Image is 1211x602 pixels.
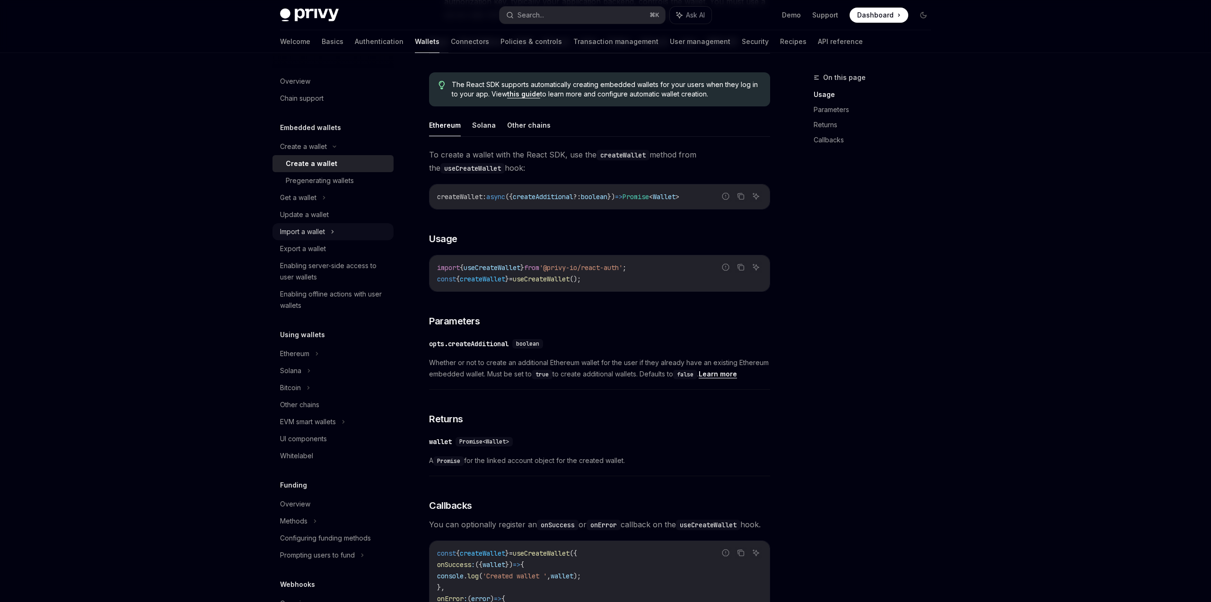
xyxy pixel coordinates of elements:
[607,192,615,201] span: })
[286,158,337,169] div: Create a wallet
[280,515,307,527] div: Methods
[720,190,732,202] button: Report incorrect code
[280,76,310,87] div: Overview
[452,80,761,99] span: The React SDK supports automatically creating embedded wallets for your users when they log in to...
[686,10,705,20] span: Ask AI
[742,30,769,53] a: Security
[483,572,547,580] span: 'Created wallet '
[782,10,801,20] a: Demo
[505,560,513,569] span: })
[486,192,505,201] span: async
[587,520,621,530] code: onError
[823,72,866,83] span: On this page
[456,275,460,283] span: {
[437,572,464,580] span: console
[505,549,509,558] span: }
[272,206,394,223] a: Update a wallet
[513,275,570,283] span: useCreateWallet
[280,122,341,133] h5: Embedded wallets
[272,286,394,314] a: Enabling offline actions with user wallets
[507,90,540,98] a: this guide
[429,339,509,349] div: opts.createAdditional
[780,30,807,53] a: Recipes
[280,141,327,152] div: Create a wallet
[437,583,445,592] span: },
[513,192,573,201] span: createAdditional
[280,433,327,445] div: UI components
[280,9,339,22] img: dark logo
[471,560,475,569] span: :
[280,399,319,410] div: Other chains
[615,192,623,201] span: =>
[460,549,505,558] span: createWallet
[513,560,520,569] span: =>
[440,163,505,174] code: useCreateWallet
[429,518,770,531] span: You can optionally register an or callback on the hook.
[513,549,570,558] span: useCreateWallet
[272,90,394,107] a: Chain support
[280,579,315,590] h5: Webhooks
[272,257,394,286] a: Enabling server-side access to user wallets
[272,73,394,90] a: Overview
[280,192,316,203] div: Get a wallet
[286,175,354,186] div: Pregenerating wallets
[464,263,520,272] span: useCreateWallet
[280,550,355,561] div: Prompting users to fund
[280,348,309,359] div: Ethereum
[459,438,509,445] span: Promise<Wallet>
[280,226,325,237] div: Import a wallet
[280,365,301,376] div: Solana
[429,455,770,466] span: A for the linked account object for the created wallet.
[676,520,740,530] code: useCreateWallet
[280,243,326,254] div: Export a wallet
[429,114,461,136] button: Ethereum
[460,263,464,272] span: {
[280,93,324,104] div: Chain support
[814,102,939,117] a: Parameters
[818,30,863,53] a: API reference
[437,192,483,201] span: createWallet
[735,261,747,273] button: Copy the contents from the code block
[573,30,658,53] a: Transaction management
[532,370,553,379] code: true
[850,8,908,23] a: Dashboard
[272,240,394,257] a: Export a wallet
[916,8,931,23] button: Toggle dark mode
[475,560,483,569] span: ({
[505,275,509,283] span: }
[280,209,329,220] div: Update a wallet
[280,450,313,462] div: Whitelabel
[429,499,472,512] span: Callbacks
[547,572,551,580] span: ,
[814,132,939,148] a: Callbacks
[623,192,649,201] span: Promise
[857,10,894,20] span: Dashboard
[670,7,711,24] button: Ask AI
[750,190,762,202] button: Ask AI
[280,498,310,510] div: Overview
[812,10,838,20] a: Support
[280,480,307,491] h5: Funding
[280,30,310,53] a: Welcome
[437,263,460,272] span: import
[676,192,679,201] span: >
[516,340,539,348] span: boolean
[539,263,623,272] span: '@privy-io/react-auth'
[437,549,456,558] span: const
[520,560,524,569] span: {
[429,357,770,380] span: Whether or not to create an additional Ethereum wallet for the user if they already have an exist...
[537,520,579,530] code: onSuccess
[520,263,524,272] span: }
[437,560,471,569] span: onSuccess
[720,547,732,559] button: Report incorrect code
[355,30,404,53] a: Authentication
[505,192,513,201] span: ({
[272,496,394,513] a: Overview
[429,412,463,426] span: Returns
[673,370,697,379] code: false
[597,150,649,160] code: createWallet
[720,261,732,273] button: Report incorrect code
[670,30,730,53] a: User management
[460,275,505,283] span: createWallet
[280,288,388,311] div: Enabling offline actions with user wallets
